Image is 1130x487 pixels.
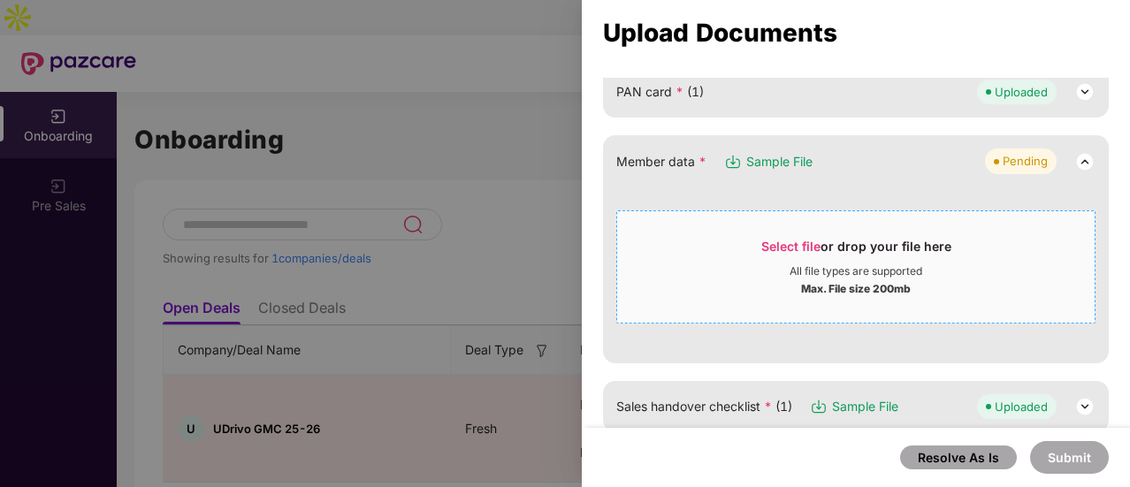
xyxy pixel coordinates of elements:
img: svg+xml;base64,PHN2ZyB3aWR0aD0iMjQiIGhlaWdodD0iMjQiIHZpZXdCb3g9IjAgMCAyNCAyNCIgZmlsbD0ibm9uZSIgeG... [1074,396,1096,417]
img: svg+xml;base64,PHN2ZyB3aWR0aD0iMjQiIGhlaWdodD0iMjQiIHZpZXdCb3g9IjAgMCAyNCAyNCIgZmlsbD0ibm9uZSIgeG... [1074,81,1096,103]
button: Resolve As Is [900,445,1017,469]
span: Sample File [832,397,898,416]
div: Max. File size 200mb [801,278,911,296]
span: Sample File [746,152,813,171]
span: Select file [761,239,821,254]
div: Uploaded [995,398,1048,415]
span: Member data [616,152,706,171]
img: svg+xml;base64,PHN2ZyB3aWR0aD0iMjQiIGhlaWdodD0iMjQiIHZpZXdCb3g9IjAgMCAyNCAyNCIgZmlsbD0ibm9uZSIgeG... [1074,151,1096,172]
div: Uploaded [995,83,1048,101]
span: Select fileor drop your file hereAll file types are supportedMax. File size 200mb [617,224,1095,309]
span: PAN card (1) [616,82,704,102]
span: Sales handover checklist (1) [616,397,792,416]
img: svg+xml;base64,PHN2ZyB3aWR0aD0iMTYiIGhlaWdodD0iMTciIHZpZXdCb3g9IjAgMCAxNiAxNyIgZmlsbD0ibm9uZSIgeG... [810,398,828,415]
button: Submit [1030,441,1109,474]
div: or drop your file here [761,238,951,264]
div: Upload Documents [603,23,1109,42]
div: Pending [1003,152,1048,170]
img: svg+xml;base64,PHN2ZyB3aWR0aD0iMTYiIGhlaWdodD0iMTciIHZpZXdCb3g9IjAgMCAxNiAxNyIgZmlsbD0ibm9uZSIgeG... [724,153,742,171]
div: All file types are supported [790,264,922,278]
